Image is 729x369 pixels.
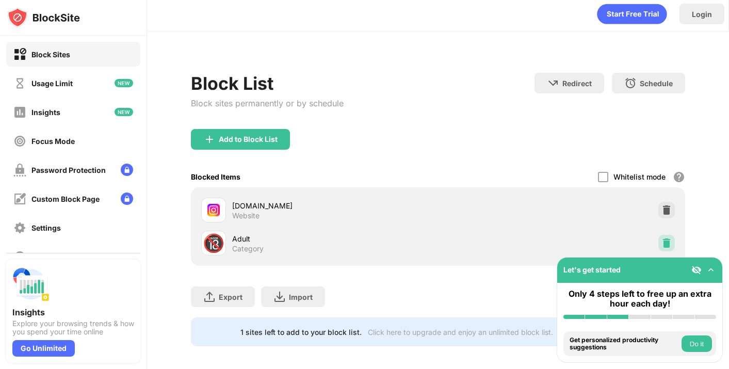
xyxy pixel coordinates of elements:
[219,293,242,301] div: Export
[232,211,260,220] div: Website
[13,250,26,263] img: about-off.svg
[240,328,362,336] div: 1 sites left to add to your block list.
[691,265,702,275] img: eye-not-visible.svg
[13,192,26,205] img: customize-block-page-off.svg
[13,48,26,61] img: block-on.svg
[368,328,553,336] div: Click here to upgrade and enjoy an unlimited block list.
[232,233,438,244] div: Adult
[207,204,220,216] img: favicons
[203,233,224,254] div: 🔞
[13,221,26,234] img: settings-off.svg
[31,108,60,117] div: Insights
[289,293,313,301] div: Import
[570,336,679,351] div: Get personalized productivity suggestions
[31,79,73,88] div: Usage Limit
[12,340,75,357] div: Go Unlimited
[563,289,716,309] div: Only 4 steps left to free up an extra hour each day!
[115,79,133,87] img: new-icon.svg
[13,106,26,119] img: insights-off.svg
[562,79,592,88] div: Redirect
[31,252,53,261] div: About
[31,166,106,174] div: Password Protection
[31,50,70,59] div: Block Sites
[682,335,712,352] button: Do it
[13,135,26,148] img: focus-off.svg
[121,192,133,205] img: lock-menu.svg
[12,307,134,317] div: Insights
[640,79,673,88] div: Schedule
[13,77,26,90] img: time-usage-off.svg
[613,172,666,181] div: Whitelist mode
[232,244,264,253] div: Category
[12,319,134,336] div: Explore your browsing trends & how you spend your time online
[692,10,712,19] div: Login
[7,7,80,28] img: logo-blocksite.svg
[191,98,344,108] div: Block sites permanently or by schedule
[706,265,716,275] img: omni-setup-toggle.svg
[191,73,344,94] div: Block List
[13,164,26,177] img: password-protection-off.svg
[31,137,75,146] div: Focus Mode
[31,223,61,232] div: Settings
[115,108,133,116] img: new-icon.svg
[232,200,438,211] div: [DOMAIN_NAME]
[597,4,667,24] div: animation
[31,195,100,203] div: Custom Block Page
[121,164,133,176] img: lock-menu.svg
[12,266,50,303] img: push-insights.svg
[219,135,278,143] div: Add to Block List
[563,265,621,274] div: Let's get started
[191,172,240,181] div: Blocked Items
